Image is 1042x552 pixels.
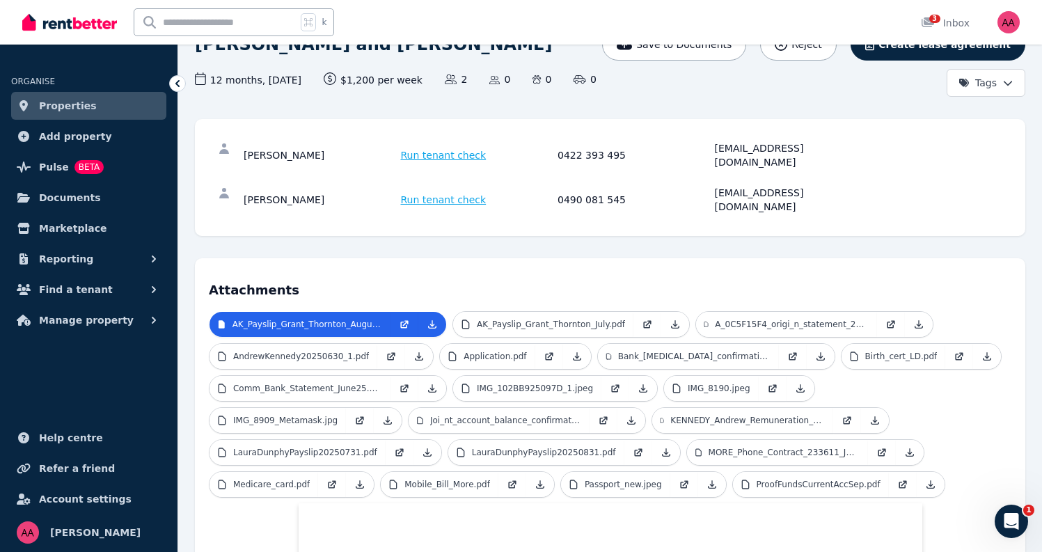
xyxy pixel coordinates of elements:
[1023,505,1034,516] span: 1
[17,521,39,544] img: Angela Aspradakis
[39,251,93,267] span: Reporting
[498,472,526,497] a: Open in new Tab
[210,312,390,337] a: AK_Payslip_Grant_Thornton_August.pdf
[868,440,896,465] a: Open in new Tab
[440,344,535,369] a: Application.pdf
[405,344,433,369] a: Download Attachment
[973,344,1001,369] a: Download Attachment
[39,97,97,114] span: Properties
[851,29,1025,61] button: Create lease agreement
[39,460,115,477] span: Refer a friend
[11,424,166,452] a: Help centre
[401,148,487,162] span: Run tenant check
[445,72,467,86] span: 2
[997,11,1020,33] img: Angela Aspradakis
[50,524,141,541] span: [PERSON_NAME]
[11,92,166,120] a: Properties
[787,376,814,401] a: Download Attachment
[929,15,940,23] span: 3
[11,153,166,181] a: PulseBETA
[477,319,625,330] p: AK_Payslip_Grant_Thornton_July.pdf
[11,455,166,482] a: Refer a friend
[386,440,413,465] a: Open in new Tab
[39,281,113,298] span: Find a tenant
[558,141,711,169] div: 0422 393 495
[244,186,397,214] div: [PERSON_NAME]
[791,38,821,52] span: Reject
[865,351,938,362] p: Birth_cert_LD.pdf
[947,69,1025,97] button: Tags
[418,376,446,401] a: Download Attachment
[233,479,310,490] p: Medicare_card.pdf
[210,344,377,369] a: AndrewKennedy20250630_1.pdf
[11,123,166,150] a: Add property
[404,479,490,490] p: Mobile_Bill_More.pdf
[670,472,698,497] a: Open in new Tab
[39,189,101,206] span: Documents
[322,17,326,28] span: k
[558,186,711,214] div: 0490 081 545
[390,376,418,401] a: Open in new Tab
[430,415,581,426] p: Joi_nt_account_balance_confirmation_sep.pdf
[945,344,973,369] a: Open in new Tab
[233,415,338,426] p: IMG_8909_Metamask.jpg
[11,214,166,242] a: Marketplace
[210,472,318,497] a: Medicare_card.pdf
[11,245,166,273] button: Reporting
[11,77,55,86] span: ORGANISE
[861,408,889,433] a: Download Attachment
[244,141,397,169] div: [PERSON_NAME]
[418,312,446,337] a: Download Attachment
[563,344,591,369] a: Download Attachment
[698,472,726,497] a: Download Attachment
[477,383,593,394] p: IMG_102BB925097D_1.jpeg
[39,220,106,237] span: Marketplace
[733,472,889,497] a: ProofFundsCurrentAccSep.pdf
[453,376,601,401] a: IMG_102BB925097D_1.jpeg
[878,38,1011,52] span: Create lease agreement
[210,376,390,401] a: Comm_Bank_Statement_June25.pdf
[381,472,498,497] a: Mobile_Bill_More.pdf
[760,29,836,61] button: Reject
[652,440,680,465] a: Download Attachment
[39,491,132,507] span: Account settings
[413,440,441,465] a: Download Attachment
[664,376,759,401] a: IMG_8190.jpeg
[633,312,661,337] a: Open in new Tab
[670,415,825,426] p: KENNEDY_Andrew_Remuneration_Employment_Agreement13989040.pdf
[22,12,117,33] img: RentBetter
[209,272,1011,300] h4: Attachments
[233,383,382,394] p: Comm_Bank_Statement_June25.pdf
[561,472,670,497] a: Passport_new.jpeg
[715,141,868,169] div: [EMAIL_ADDRESS][DOMAIN_NAME]
[195,33,552,56] h1: [PERSON_NAME] and [PERSON_NAME]
[905,312,933,337] a: Download Attachment
[346,408,374,433] a: Open in new Tab
[896,440,924,465] a: Download Attachment
[233,351,369,362] p: AndrewKennedy20250630_1.pdf
[629,376,657,401] a: Download Attachment
[779,344,807,369] a: Open in new Tab
[11,276,166,303] button: Find a tenant
[598,344,779,369] a: Bank_[MEDICAL_DATA]_confirmation_AK_Sep.pdf.pdf
[464,351,526,362] p: Application.pdf
[687,440,868,465] a: MORE_Phone_Contract_233611_June.pdf.pdf
[453,312,633,337] a: AK_Payslip_Grant_Thornton_July.pdf
[233,447,377,458] p: LauraDunphyPayslip20250731.pdf
[39,128,112,145] span: Add property
[390,312,418,337] a: Open in new Tab
[842,344,946,369] a: Birth_cert_LD.pdf
[917,472,945,497] a: Download Attachment
[624,440,652,465] a: Open in new Tab
[602,29,747,61] button: Save to Documents
[652,408,833,433] a: KENNEDY_Andrew_Remuneration_Employment_Agreement13989040.pdf
[574,72,596,86] span: 0
[11,184,166,212] a: Documents
[877,312,905,337] a: Open in new Tab
[757,479,881,490] p: ProofFundsCurrentAccSep.pdf
[39,159,69,175] span: Pulse
[601,376,629,401] a: Open in new Tab
[585,479,662,490] p: Passport_new.jpeg
[39,312,134,329] span: Manage property
[74,160,104,174] span: BETA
